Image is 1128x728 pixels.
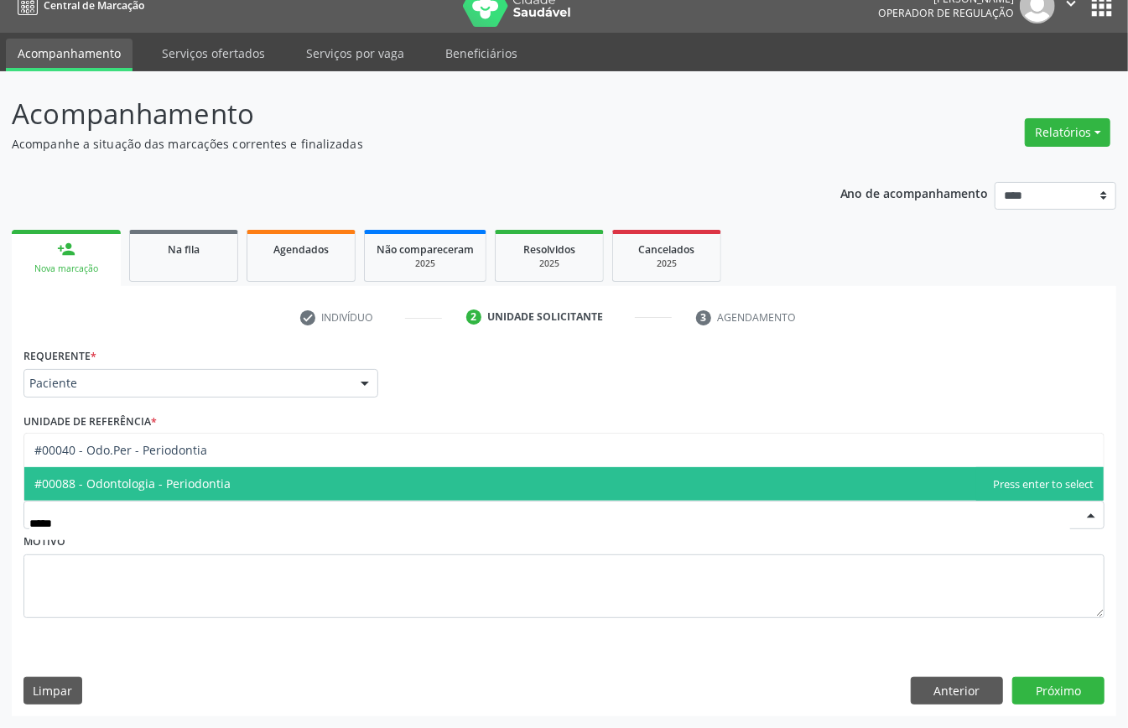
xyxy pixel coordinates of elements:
[466,309,481,325] div: 2
[168,242,200,257] span: Na fila
[878,6,1014,20] span: Operador de regulação
[507,257,591,270] div: 2025
[12,93,785,135] p: Acompanhamento
[23,677,82,705] button: Limpar
[34,476,231,491] span: #00088 - Odontologia - Periodontia
[487,309,603,325] div: Unidade solicitante
[1025,118,1110,147] button: Relatórios
[639,242,695,257] span: Cancelados
[34,442,207,458] span: #00040 - Odo.Per - Periodontia
[29,375,344,392] span: Paciente
[377,257,474,270] div: 2025
[273,242,329,257] span: Agendados
[1012,677,1105,705] button: Próximo
[23,529,65,555] label: Motivo
[434,39,529,68] a: Beneficiários
[23,409,157,435] label: Unidade de referência
[294,39,416,68] a: Serviços por vaga
[911,677,1003,705] button: Anterior
[840,182,989,203] p: Ano de acompanhamento
[6,39,133,71] a: Acompanhamento
[523,242,575,257] span: Resolvidos
[12,135,785,153] p: Acompanhe a situação das marcações correntes e finalizadas
[625,257,709,270] div: 2025
[57,240,75,258] div: person_add
[377,242,474,257] span: Não compareceram
[23,263,109,275] div: Nova marcação
[23,343,96,369] label: Requerente
[150,39,277,68] a: Serviços ofertados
